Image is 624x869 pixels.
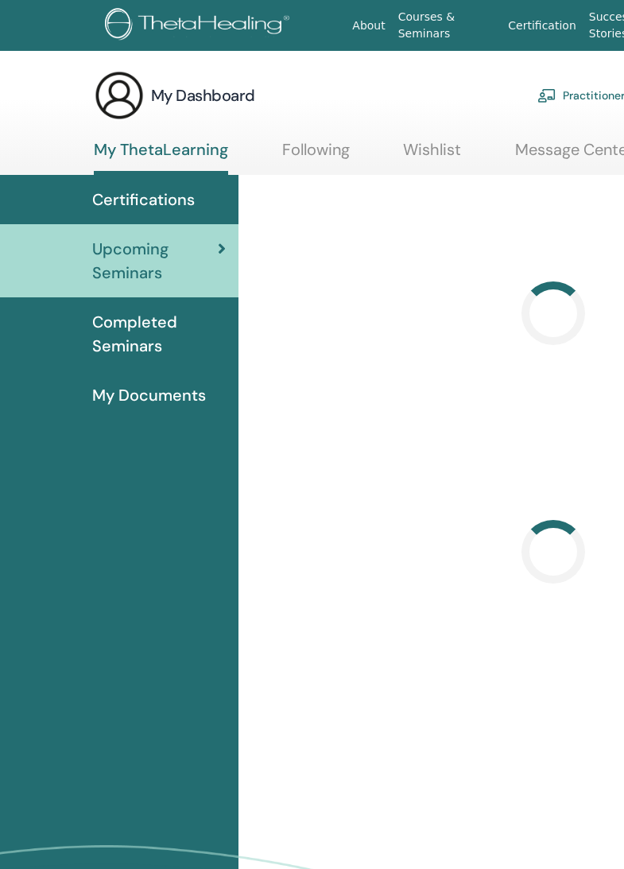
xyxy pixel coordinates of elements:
a: Courses & Seminars [392,2,502,48]
a: Certification [502,11,582,41]
a: Following [282,140,350,171]
a: My ThetaLearning [94,140,228,175]
span: My Documents [92,383,206,407]
img: chalkboard-teacher.svg [537,88,556,103]
h3: My Dashboard [151,84,255,107]
a: About [346,11,391,41]
img: generic-user-icon.jpg [94,70,145,121]
span: Completed Seminars [92,310,226,358]
img: logo.png [105,8,295,44]
a: Wishlist [403,140,461,171]
span: Upcoming Seminars [92,237,218,285]
span: Certifications [92,188,195,211]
